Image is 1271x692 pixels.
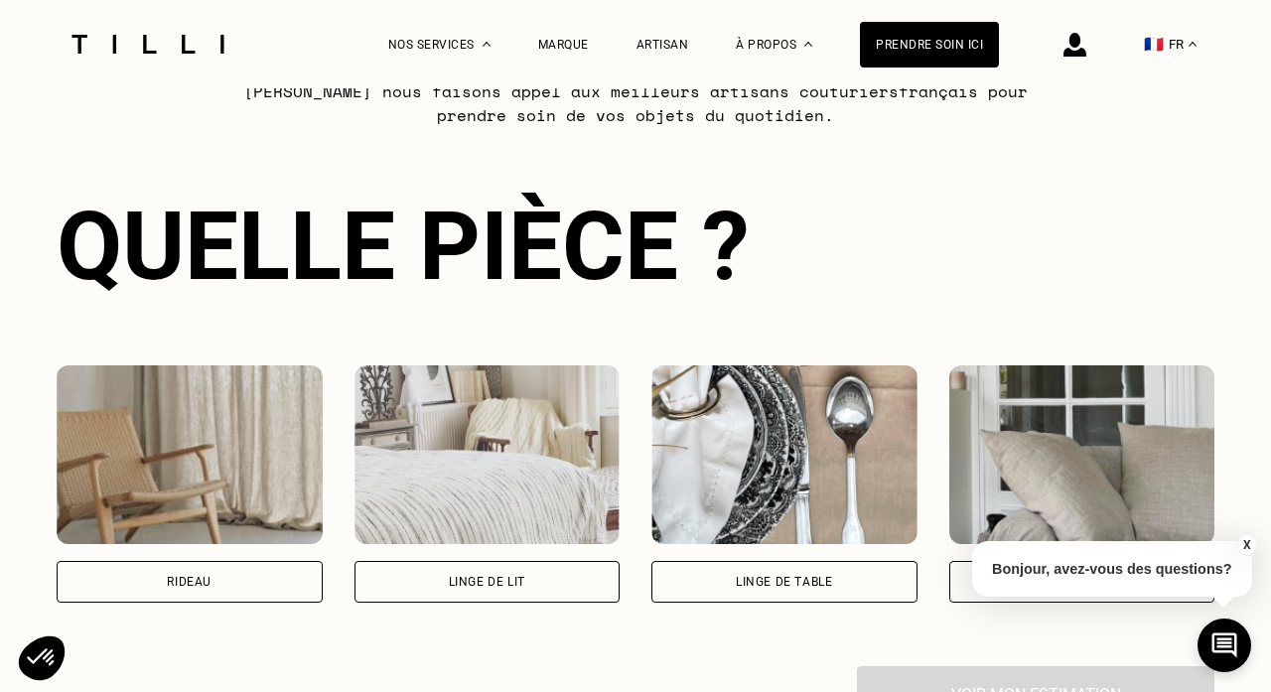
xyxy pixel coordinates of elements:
[804,42,812,47] img: Menu déroulant à propos
[1063,33,1086,57] img: icône connexion
[57,365,323,544] img: Tilli retouche votre Rideau
[354,365,621,544] img: Tilli retouche votre Linge de lit
[1189,42,1197,47] img: menu déroulant
[57,191,1214,302] div: Quelle pièce ?
[538,38,589,52] a: Marque
[449,576,525,588] div: Linge de lit
[860,22,999,68] a: Prendre soin ici
[736,576,832,588] div: Linge de table
[949,365,1215,544] img: Tilli retouche votre Canapé & chaises
[651,365,918,544] img: Tilli retouche votre Linge de table
[1236,534,1256,556] button: X
[65,35,231,54] img: Logo du service de couturière Tilli
[972,541,1252,597] p: Bonjour, avez-vous des questions?
[167,576,212,588] div: Rideau
[483,42,491,47] img: Menu déroulant
[242,79,1030,127] p: [PERSON_NAME] nous faisons appel aux meilleurs artisans couturiers français pour prendre soin de ...
[1144,35,1164,54] span: 🇫🇷
[636,38,689,52] a: Artisan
